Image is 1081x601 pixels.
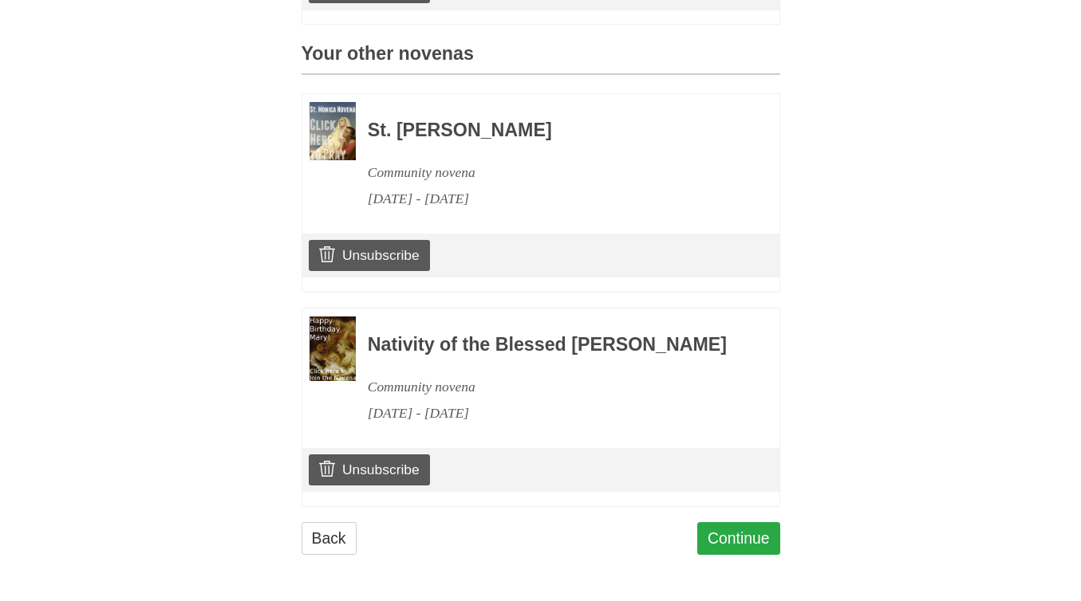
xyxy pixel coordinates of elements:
[368,335,736,355] h3: Nativity of the Blessed [PERSON_NAME]
[310,102,356,160] img: Novena image
[697,522,780,555] a: Continue
[302,522,357,555] a: Back
[302,44,780,75] h3: Your other novenas
[309,454,429,485] a: Unsubscribe
[368,186,736,212] div: [DATE] - [DATE]
[368,159,736,186] div: Community novena
[310,316,356,382] img: Novena image
[368,120,736,141] h3: St. [PERSON_NAME]
[368,400,736,426] div: [DATE] - [DATE]
[368,374,736,400] div: Community novena
[309,240,429,270] a: Unsubscribe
